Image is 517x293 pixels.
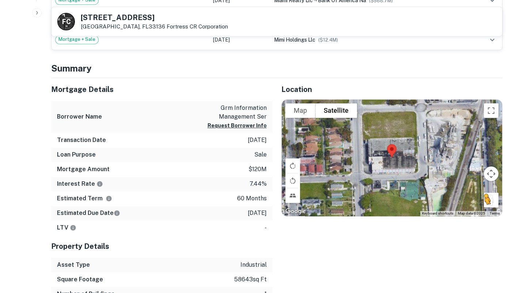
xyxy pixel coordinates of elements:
h6: Mortgage Amount [57,165,110,174]
h5: Property Details [51,241,273,252]
p: F C [62,17,70,27]
button: Drag Pegman onto the map to open Street View [484,193,498,207]
p: grm information management ser [201,104,267,121]
svg: The interest rates displayed on the website are for informational purposes only and may be report... [96,181,103,187]
h6: Borrower Name [57,112,102,121]
button: Show satellite imagery [315,103,357,118]
p: industrial [240,261,267,269]
svg: Term is based on a standard schedule for this type of loan. [106,195,112,202]
p: [DATE] [248,136,267,144]
button: Tilt map [285,188,300,203]
button: Rotate map clockwise [285,158,300,173]
h5: Mortgage Details [51,84,273,95]
span: mimi holdings llc [274,37,315,43]
span: Map data ©2025 [458,211,485,215]
h6: Estimated Term [57,194,112,203]
h6: Transaction Date [57,136,106,144]
h6: Interest Rate [57,180,103,188]
p: 58643 sq ft [234,275,267,284]
svg: Estimate is based on a standard schedule for this type of loan. [114,210,120,216]
p: $120m [248,165,267,174]
h5: [STREET_ADDRESS] [81,14,228,21]
span: Mortgage + Sale [56,36,98,43]
button: Show street map [285,103,315,118]
button: Keyboard shortcuts [422,211,453,216]
button: Toggle fullscreen view [484,103,498,118]
td: [DATE] [209,30,270,50]
svg: LTVs displayed on the website are for informational purposes only and may be reported incorrectly... [70,224,76,231]
p: [DATE] [248,209,267,217]
a: Fortress CR Corporation [167,23,228,30]
button: Rotate map counterclockwise [285,173,300,188]
a: Terms (opens in new tab) [490,211,500,215]
h6: Estimated Due Date [57,209,120,217]
h5: Location [281,84,503,95]
button: Request Borrower Info [208,121,267,130]
p: 7.44% [250,180,267,188]
h6: Square Footage [57,275,103,284]
h6: LTV [57,223,76,232]
h6: Asset Type [57,261,90,269]
button: expand row [486,34,498,46]
img: Google [284,207,308,216]
p: [GEOGRAPHIC_DATA], FL33136 [81,23,228,30]
h4: Summary [51,62,502,75]
p: 60 months [237,194,267,203]
p: sale [254,150,267,159]
a: Open this area in Google Maps (opens a new window) [284,207,308,216]
p: - [265,223,267,232]
button: Map camera controls [484,166,498,181]
span: ($ 12.4M ) [318,37,338,43]
h6: Loan Purpose [57,150,96,159]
